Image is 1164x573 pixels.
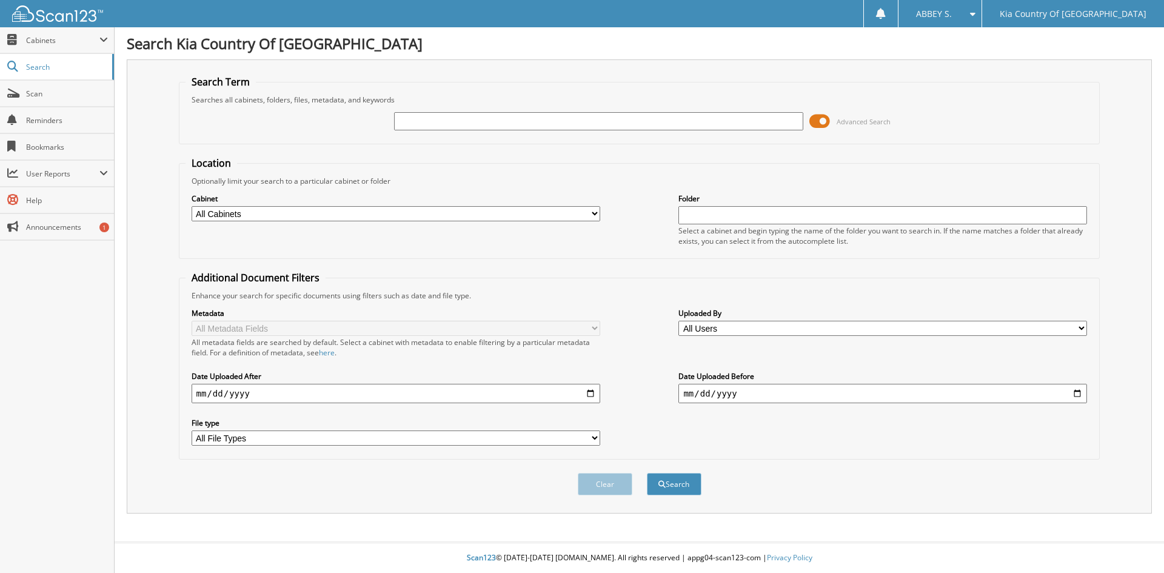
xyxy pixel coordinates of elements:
span: Scan123 [467,552,496,563]
span: Reminders [26,115,108,126]
button: Search [647,473,701,495]
a: Privacy Policy [767,552,812,563]
label: Date Uploaded Before [678,371,1087,381]
legend: Search Term [186,75,256,89]
span: Kia Country Of [GEOGRAPHIC_DATA] [1000,10,1146,18]
div: Enhance your search for specific documents using filters such as date and file type. [186,290,1094,301]
input: start [192,384,600,403]
h1: Search Kia Country Of [GEOGRAPHIC_DATA] [127,33,1152,53]
span: Help [26,195,108,206]
span: Search [26,62,106,72]
div: Optionally limit your search to a particular cabinet or folder [186,176,1094,186]
label: Uploaded By [678,308,1087,318]
div: Select a cabinet and begin typing the name of the folder you want to search in. If the name match... [678,226,1087,246]
input: end [678,384,1087,403]
div: All metadata fields are searched by default. Select a cabinet with metadata to enable filtering b... [192,337,600,358]
div: © [DATE]-[DATE] [DOMAIN_NAME]. All rights reserved | appg04-scan123-com | [115,543,1164,573]
div: Searches all cabinets, folders, files, metadata, and keywords [186,95,1094,105]
span: Cabinets [26,35,99,45]
span: User Reports [26,169,99,179]
label: File type [192,418,600,428]
label: Metadata [192,308,600,318]
label: Date Uploaded After [192,371,600,381]
span: Bookmarks [26,142,108,152]
a: here [319,347,335,358]
div: 1 [99,223,109,232]
button: Clear [578,473,632,495]
img: scan123-logo-white.svg [12,5,103,22]
label: Folder [678,193,1087,204]
span: Advanced Search [837,117,891,126]
iframe: Chat Widget [1103,515,1164,573]
span: ABBEY S. [916,10,952,18]
label: Cabinet [192,193,600,204]
span: Scan [26,89,108,99]
legend: Additional Document Filters [186,271,326,284]
legend: Location [186,156,237,170]
span: Announcements [26,222,108,232]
